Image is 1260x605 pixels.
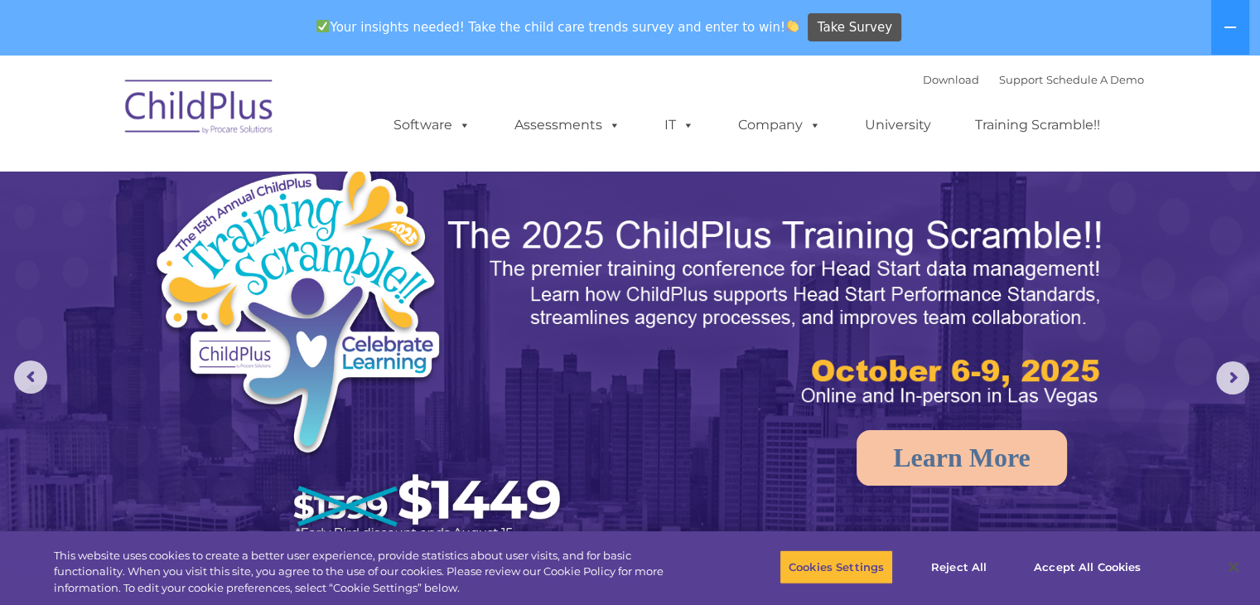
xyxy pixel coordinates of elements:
[958,109,1117,142] a: Training Scramble!!
[907,549,1011,584] button: Reject All
[722,109,838,142] a: Company
[999,73,1043,86] a: Support
[786,20,799,32] img: 👏
[808,13,901,42] a: Take Survey
[54,548,693,597] div: This website uses cookies to create a better user experience, provide statistics about user visit...
[923,73,979,86] a: Download
[310,11,806,43] span: Your insights needed! Take the child care trends survey and enter to win!
[923,73,1144,86] font: |
[780,549,893,584] button: Cookies Settings
[1025,549,1150,584] button: Accept All Cookies
[1046,73,1144,86] a: Schedule A Demo
[648,109,711,142] a: IT
[316,20,329,32] img: ✅
[848,109,948,142] a: University
[498,109,637,142] a: Assessments
[818,13,892,42] span: Take Survey
[857,430,1067,486] a: Learn More
[377,109,487,142] a: Software
[230,109,281,122] span: Last name
[117,68,282,151] img: ChildPlus by Procare Solutions
[1215,549,1252,585] button: Close
[230,177,301,190] span: Phone number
